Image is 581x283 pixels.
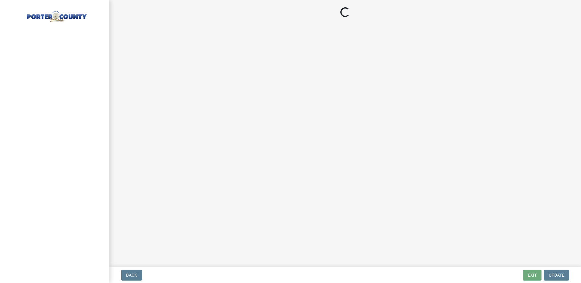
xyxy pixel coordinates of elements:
button: Back [121,270,142,281]
img: Porter County, Indiana [12,6,100,23]
span: Update [549,273,564,278]
button: Exit [523,270,541,281]
button: Update [544,270,569,281]
span: Back [126,273,137,278]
